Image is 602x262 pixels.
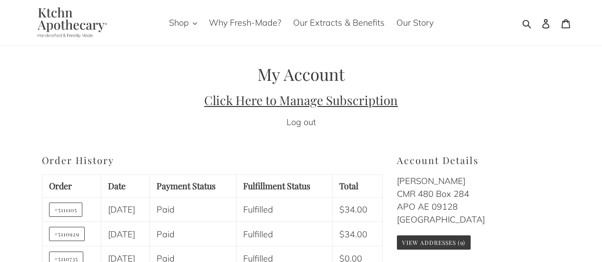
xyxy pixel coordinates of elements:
[392,15,438,30] a: Our Story
[42,155,383,166] h2: Order History
[101,175,150,197] th: Date
[150,197,237,222] td: Paid
[26,7,114,38] img: Ktchn Apothecary
[237,222,333,246] td: Fulfilled
[237,197,333,222] td: Fulfilled
[397,155,560,166] h2: Account Details
[396,17,434,29] span: Our Story
[164,15,202,30] button: Shop
[209,17,281,29] span: Why Fresh-Made?
[288,15,389,30] a: Our Extracts & Benefits
[150,222,237,246] td: Paid
[204,15,286,30] a: Why Fresh-Made?
[108,204,135,215] time: [DATE]
[333,222,383,246] td: $34.00
[204,92,398,108] a: Click Here to Manage Subscription
[333,197,383,222] td: $34.00
[150,175,237,197] th: Payment Status
[333,175,383,197] th: Total
[397,235,471,250] a: View Addresses (9)
[42,175,101,197] th: Order
[49,203,83,217] a: Order number #5111105
[49,227,85,241] a: Order number #5110929
[293,17,385,29] span: Our Extracts & Benefits
[42,64,561,84] h1: My Account
[108,229,135,240] time: [DATE]
[169,17,189,29] span: Shop
[286,116,316,127] a: Log out
[237,175,333,197] th: Fulfillment Status
[397,175,560,226] p: [PERSON_NAME] CMR 480 Box 284 APO AE 09128 [GEOGRAPHIC_DATA]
